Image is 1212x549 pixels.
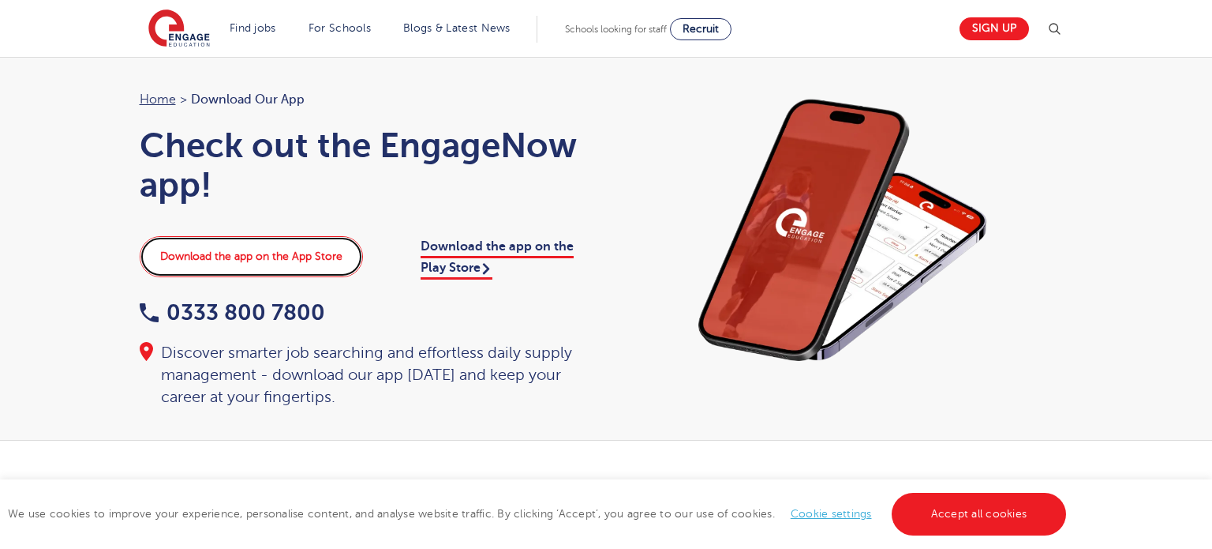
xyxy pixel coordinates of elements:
a: Find jobs [230,22,276,34]
a: Sign up [959,17,1029,40]
span: We use cookies to improve your experience, personalise content, and analyse website traffic. By c... [8,508,1070,520]
a: Download the app on the App Store [140,236,363,277]
img: Engage Education [148,9,210,49]
a: For Schools [309,22,371,34]
a: Cookie settings [791,508,872,520]
a: Blogs & Latest News [403,22,511,34]
a: Accept all cookies [892,493,1067,536]
span: Schools looking for staff [565,24,667,35]
nav: breadcrumb [140,89,591,110]
span: > [180,92,187,107]
a: Recruit [670,18,731,40]
div: Discover smarter job searching and effortless daily supply management - download our app [DATE] a... [140,342,591,408]
a: Home [140,92,176,107]
span: Recruit [683,23,719,35]
a: 0333 800 7800 [140,300,325,325]
h1: Check out the EngageNow app! [140,126,591,205]
a: Download the app on the Play Store [421,239,574,279]
span: Download our app [191,89,305,110]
